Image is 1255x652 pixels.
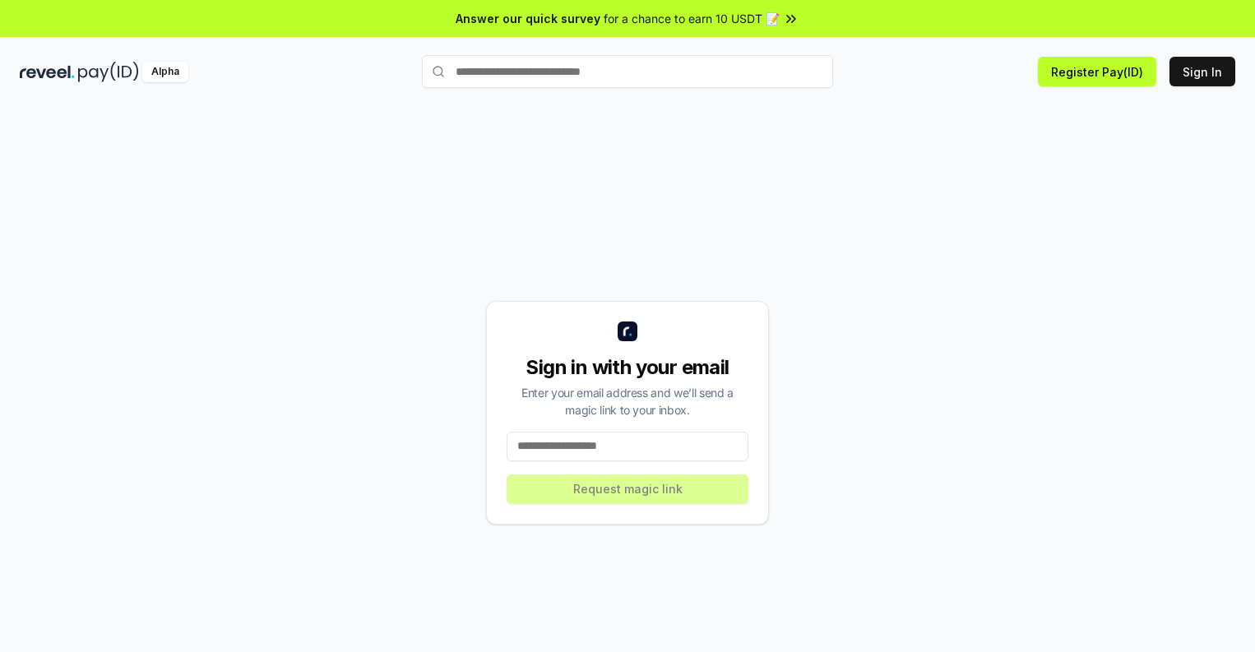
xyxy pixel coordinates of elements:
div: Sign in with your email [507,354,748,381]
img: pay_id [78,62,139,82]
div: Alpha [142,62,188,82]
button: Sign In [1169,57,1235,86]
img: reveel_dark [20,62,75,82]
span: Answer our quick survey [456,10,600,27]
span: for a chance to earn 10 USDT 📝 [604,10,780,27]
button: Register Pay(ID) [1038,57,1156,86]
div: Enter your email address and we’ll send a magic link to your inbox. [507,384,748,418]
img: logo_small [618,321,637,341]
